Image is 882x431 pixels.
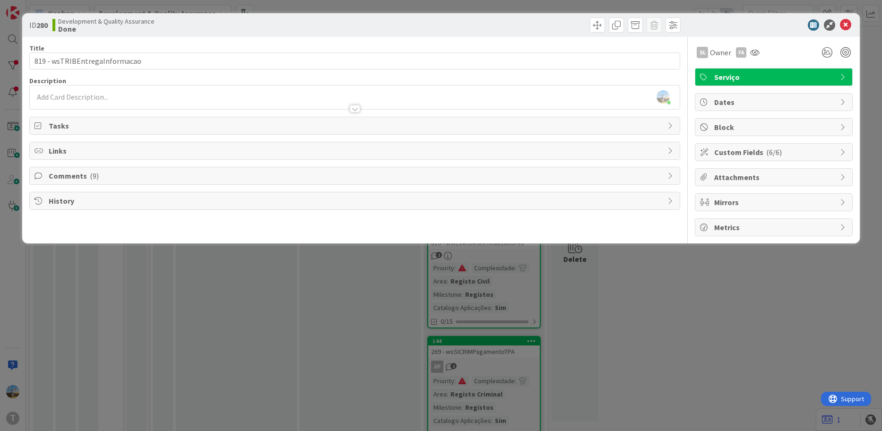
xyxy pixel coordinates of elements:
span: Comments [49,170,663,181]
span: ID [29,19,48,31]
span: Attachments [714,172,835,183]
span: Custom Fields [714,147,835,158]
span: ( 9 ) [90,171,99,181]
b: 280 [36,20,48,30]
span: Support [20,1,43,13]
span: ( 6/6 ) [766,147,782,157]
span: Links [49,145,663,156]
span: Mirrors [714,197,835,208]
div: SL [697,47,708,58]
label: Title [29,44,44,52]
span: Dates [714,96,835,108]
span: History [49,195,663,207]
input: type card name here... [29,52,681,69]
span: Block [714,121,835,133]
span: Serviço [714,71,835,83]
div: FA [736,47,746,58]
span: Owner [710,47,731,58]
b: Done [58,25,155,33]
img: rbRSAc01DXEKpQIPCc1LpL06ElWUjD6K.png [657,90,670,103]
span: Development & Quality Assurance [58,17,155,25]
span: Metrics [714,222,835,233]
span: Description [29,77,66,85]
span: Tasks [49,120,663,131]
